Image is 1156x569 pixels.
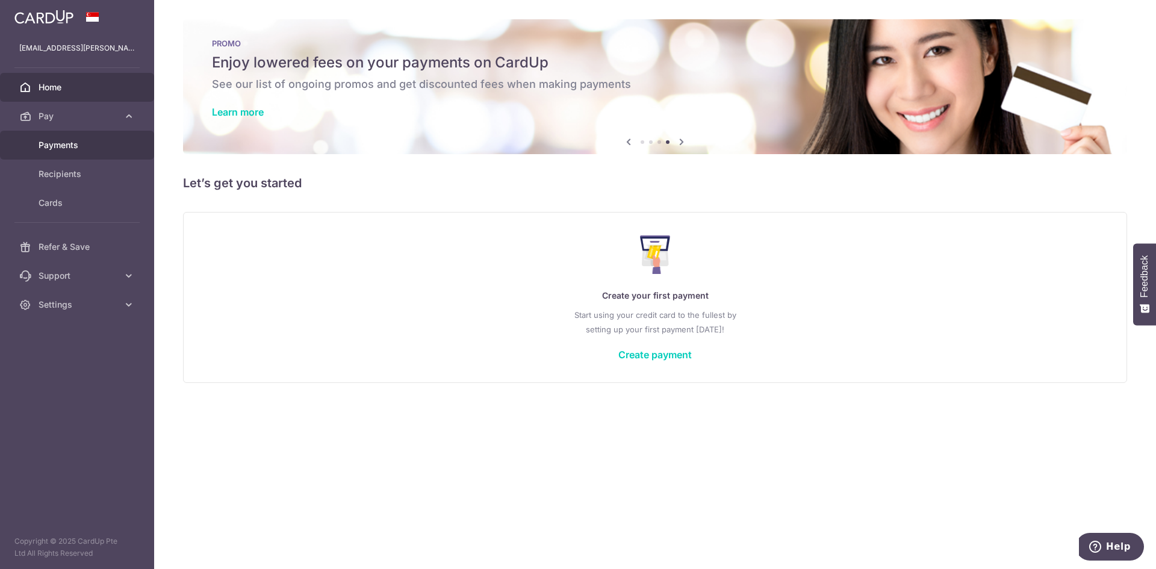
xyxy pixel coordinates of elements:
span: Feedback [1139,255,1150,297]
span: Payments [39,139,118,151]
span: Settings [39,299,118,311]
a: Learn more [212,106,264,118]
span: Cards [39,197,118,209]
img: Make Payment [640,235,671,274]
p: Start using your credit card to the fullest by setting up your first payment [DATE]! [208,308,1102,337]
span: Refer & Save [39,241,118,253]
button: Feedback - Show survey [1133,243,1156,325]
span: Support [39,270,118,282]
a: Create payment [618,349,692,361]
span: Recipients [39,168,118,180]
h5: Let’s get you started [183,173,1127,193]
span: Pay [39,110,118,122]
p: Create your first payment [208,288,1102,303]
h6: See our list of ongoing promos and get discounted fees when making payments [212,77,1098,92]
img: Latest Promos banner [183,19,1127,154]
h5: Enjoy lowered fees on your payments on CardUp [212,53,1098,72]
img: CardUp [14,10,73,24]
p: PROMO [212,39,1098,48]
iframe: Opens a widget where you can find more information [1079,533,1144,563]
p: [EMAIL_ADDRESS][PERSON_NAME][DOMAIN_NAME] [19,42,135,54]
span: Home [39,81,118,93]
